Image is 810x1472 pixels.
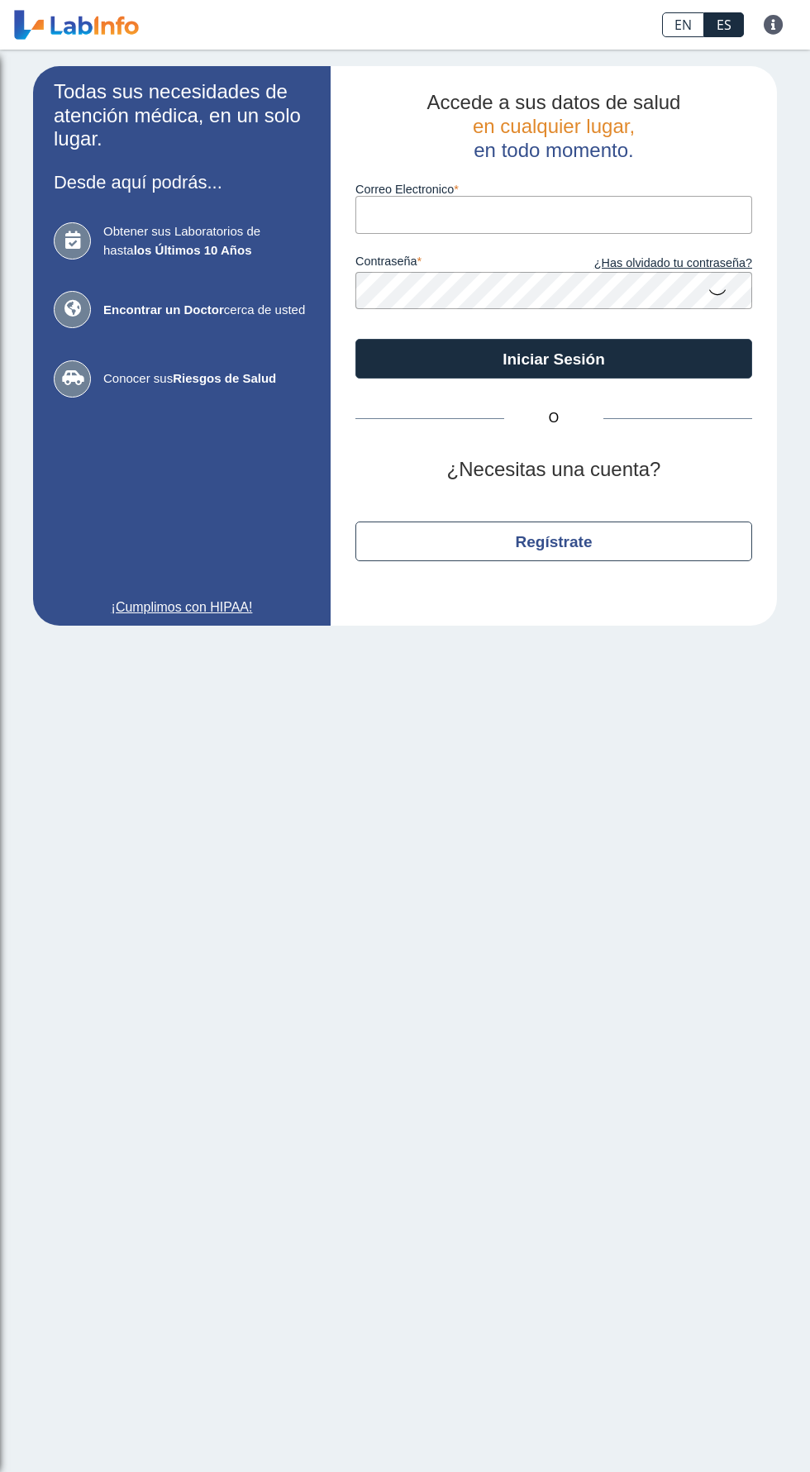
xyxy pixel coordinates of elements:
h2: Todas sus necesidades de atención médica, en un solo lugar. [54,80,310,151]
h2: ¿Necesitas una cuenta? [355,458,752,482]
label: Correo Electronico [355,183,752,196]
h3: Desde aquí podrás... [54,172,310,193]
span: cerca de usted [103,301,310,320]
span: Obtener sus Laboratorios de hasta [103,222,310,260]
button: Iniciar Sesión [355,339,752,379]
a: ¡Cumplimos con HIPAA! [54,598,310,617]
b: Encontrar un Doctor [103,302,224,317]
label: contraseña [355,255,554,273]
a: ES [704,12,744,37]
span: en todo momento. [474,139,633,161]
b: los Últimos 10 Años [134,243,252,257]
span: O [504,408,603,428]
b: Riesgos de Salud [173,371,276,385]
span: Conocer sus [103,369,310,388]
span: Accede a sus datos de salud [427,91,681,113]
a: ¿Has olvidado tu contraseña? [554,255,752,273]
a: EN [662,12,704,37]
button: Regístrate [355,522,752,561]
span: en cualquier lugar, [473,115,635,137]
